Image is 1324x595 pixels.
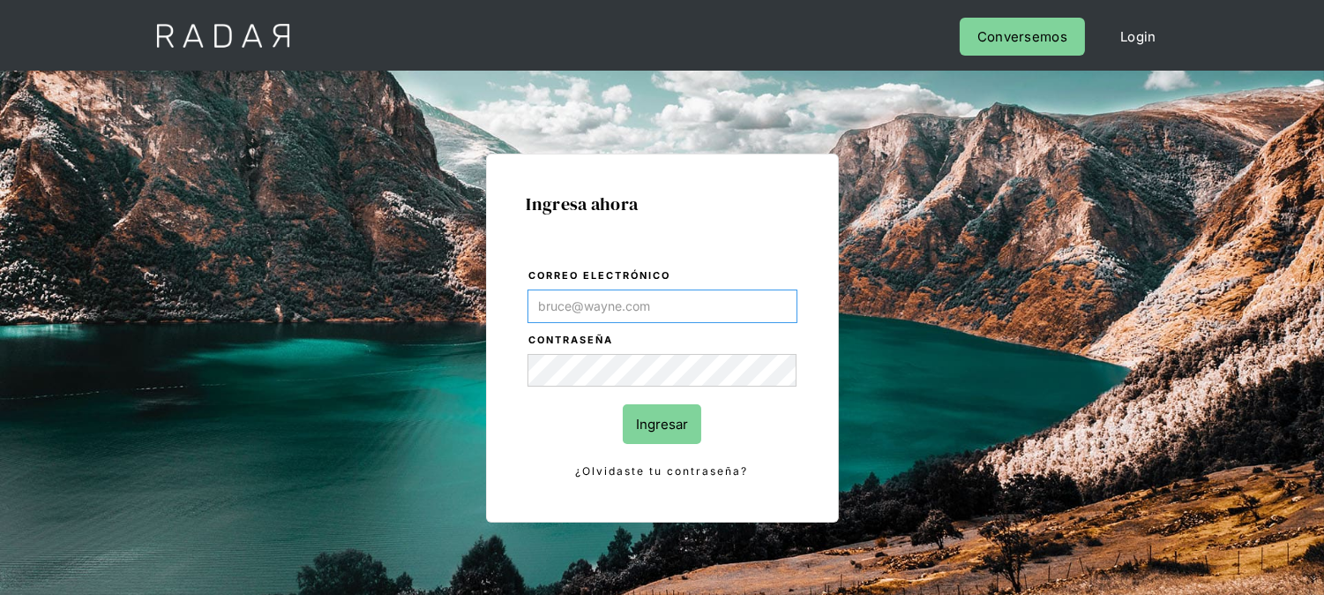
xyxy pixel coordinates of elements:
[529,267,797,285] label: Correo electrónico
[623,404,701,444] input: Ingresar
[960,18,1085,56] a: Conversemos
[527,462,797,481] a: ¿Olvidaste tu contraseña?
[1103,18,1174,56] a: Login
[529,332,797,350] label: Contraseña
[527,290,797,323] input: bruce@wayne.com
[527,194,798,214] h1: Ingresa ahora
[527,267,798,482] form: Login Form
